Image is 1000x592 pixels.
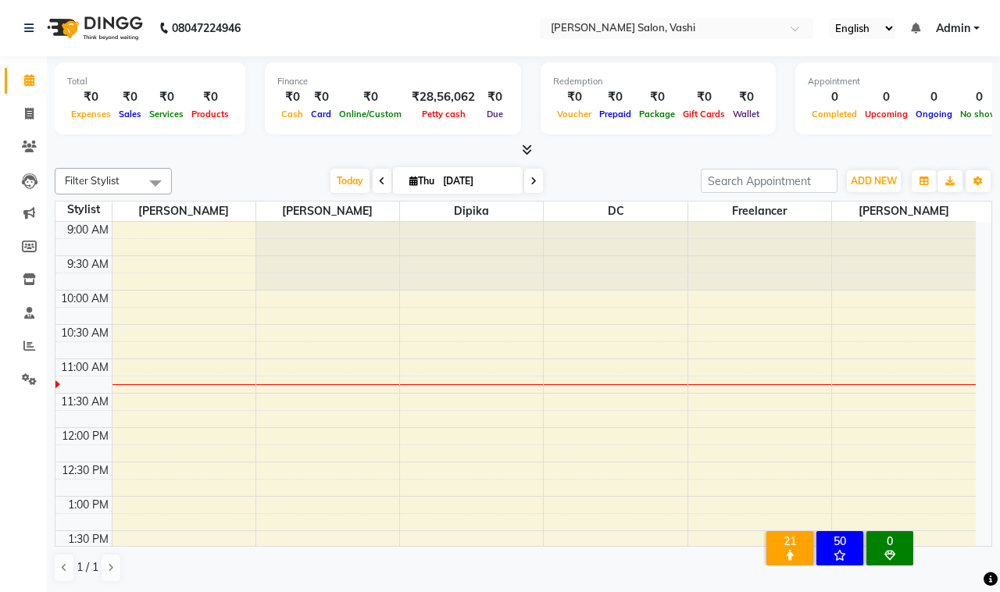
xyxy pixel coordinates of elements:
button: ADD NEW [847,170,901,192]
div: ₹0 [67,88,115,106]
div: 1:00 PM [65,497,112,513]
span: Gift Cards [679,109,729,119]
span: Thu [405,175,438,187]
span: Products [187,109,233,119]
div: 12:30 PM [59,462,112,479]
div: ₹0 [481,88,509,106]
div: ₹28,56,062 [405,88,481,106]
span: Expenses [67,109,115,119]
div: Stylist [55,201,112,218]
div: ₹0 [145,88,187,106]
div: 10:00 AM [58,291,112,307]
span: Completed [808,109,861,119]
span: Cash [277,109,307,119]
div: ₹0 [679,88,729,106]
span: Freelancer [688,201,831,221]
div: ₹0 [635,88,679,106]
span: 1 / 1 [77,559,98,576]
span: Ongoing [912,109,956,119]
div: ₹0 [115,88,145,106]
div: 21 [770,534,810,548]
span: Wallet [729,109,763,119]
div: 0 [912,88,956,106]
input: Search Appointment [701,169,837,193]
span: Upcoming [861,109,912,119]
div: ₹0 [307,88,335,106]
div: ₹0 [187,88,233,106]
span: Online/Custom [335,109,405,119]
span: Card [307,109,335,119]
span: [PERSON_NAME] [832,201,976,221]
div: Total [67,75,233,88]
div: 10:30 AM [58,325,112,341]
div: ₹0 [595,88,635,106]
div: Finance [277,75,509,88]
div: 9:30 AM [64,256,112,273]
span: Today [330,169,370,193]
span: Petty cash [418,109,470,119]
span: DC [544,201,687,221]
b: 08047224946 [172,6,241,50]
div: 50 [820,534,860,548]
span: Prepaid [595,109,635,119]
input: 2025-09-04 [438,169,516,193]
span: Filter Stylist [65,174,120,187]
span: [PERSON_NAME] [256,201,399,221]
div: 0 [808,88,861,106]
div: 0 [861,88,912,106]
div: Redemption [553,75,763,88]
span: Services [145,109,187,119]
img: logo [40,6,147,50]
span: ADD NEW [851,175,897,187]
div: ₹0 [335,88,405,106]
div: 9:00 AM [64,222,112,238]
span: Dipika [400,201,543,221]
div: ₹0 [277,88,307,106]
span: Voucher [553,109,595,119]
span: Admin [936,20,970,37]
div: 11:00 AM [58,359,112,376]
span: Due [483,109,507,119]
div: 12:00 PM [59,428,112,444]
div: 0 [870,534,910,548]
span: Package [635,109,679,119]
div: ₹0 [553,88,595,106]
div: ₹0 [729,88,763,106]
span: Sales [115,109,145,119]
span: [PERSON_NAME] [112,201,255,221]
div: 1:30 PM [65,531,112,547]
div: 11:30 AM [58,394,112,410]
